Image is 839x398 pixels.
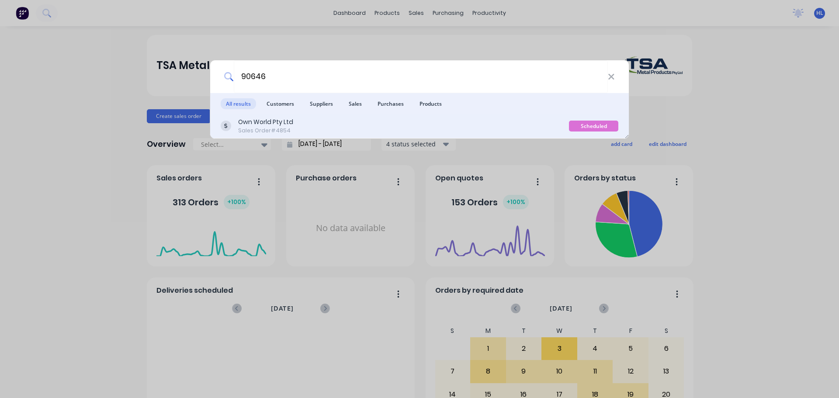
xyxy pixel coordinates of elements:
div: Sales Order #4854 [238,127,293,135]
span: Sales [343,98,367,109]
span: Purchases [372,98,409,109]
div: Scheduled [569,121,618,132]
div: Own World Pty Ltd [238,118,293,127]
span: Suppliers [305,98,338,109]
span: Products [414,98,447,109]
span: All results [221,98,256,109]
span: Customers [261,98,299,109]
input: Start typing a customer or supplier name to create a new order... [234,60,608,93]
